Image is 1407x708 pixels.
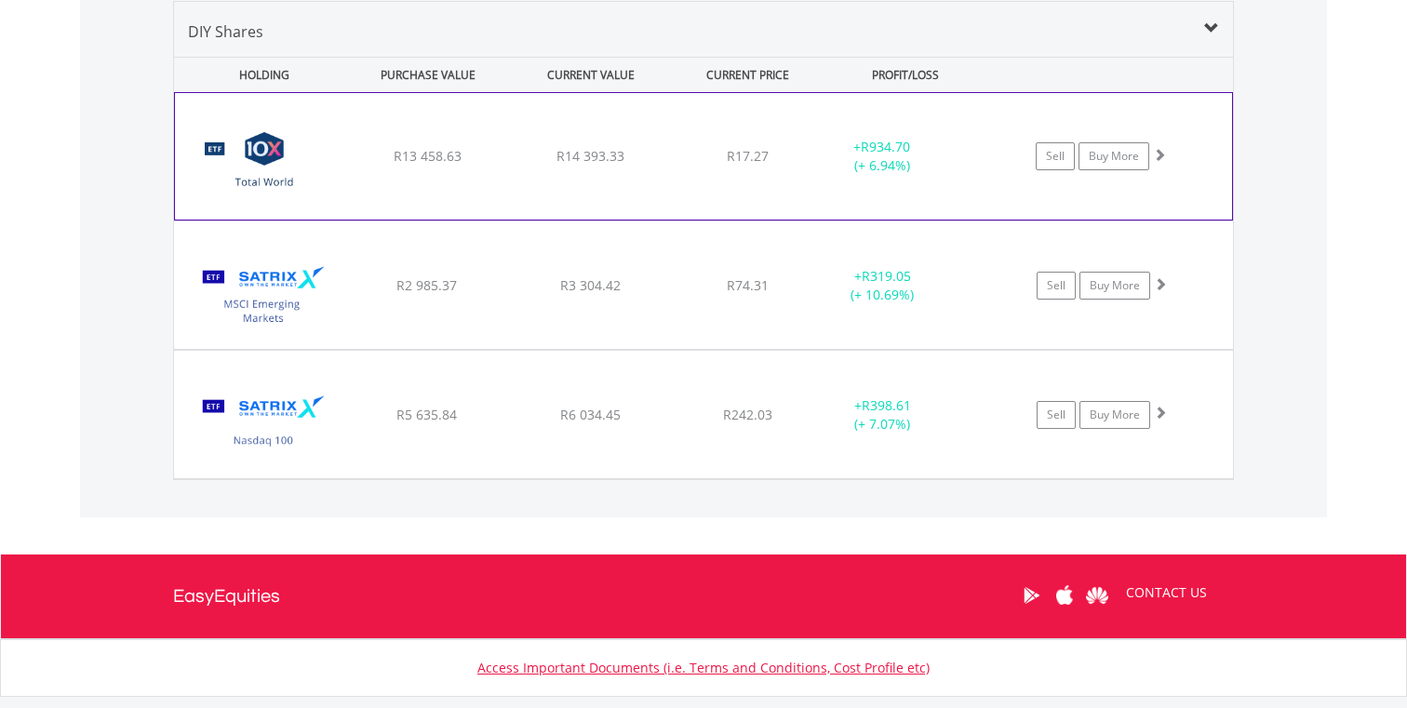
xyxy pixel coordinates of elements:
img: TFSA.STXEMG.png [183,245,343,344]
span: R74.31 [727,276,769,294]
div: PURCHASE VALUE [348,58,507,92]
span: R13 458.63 [394,147,462,165]
span: R242.03 [723,406,772,423]
span: R17.27 [727,147,769,165]
span: R5 635.84 [396,406,457,423]
a: Buy More [1079,142,1149,170]
div: + (+ 6.94%) [812,138,952,175]
a: Buy More [1079,401,1150,429]
a: Buy More [1079,272,1150,300]
span: R398.61 [862,396,911,414]
a: Google Play [1015,567,1048,624]
a: Sell [1037,272,1076,300]
a: Access Important Documents (i.e. Terms and Conditions, Cost Profile etc) [477,659,930,676]
div: CURRENT VALUE [511,58,670,92]
a: Sell [1037,401,1076,429]
span: DIY Shares [188,21,263,42]
img: TFSA.STXNDQ.png [183,374,343,474]
a: Sell [1036,142,1075,170]
div: + (+ 10.69%) [812,267,953,304]
div: HOLDING [175,58,344,92]
span: R2 985.37 [396,276,457,294]
div: + (+ 7.07%) [812,396,953,434]
a: Huawei [1080,567,1113,624]
span: R14 393.33 [556,147,624,165]
span: R934.70 [861,138,910,155]
span: R3 304.42 [560,276,621,294]
div: PROFIT/LOSS [825,58,985,92]
span: R319.05 [862,267,911,285]
a: EasyEquities [173,554,280,638]
span: R6 034.45 [560,406,621,423]
div: CURRENT PRICE [674,58,822,92]
a: Apple [1048,567,1080,624]
a: CONTACT US [1113,567,1220,619]
img: TFSA.GLOBAL.png [184,116,344,215]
